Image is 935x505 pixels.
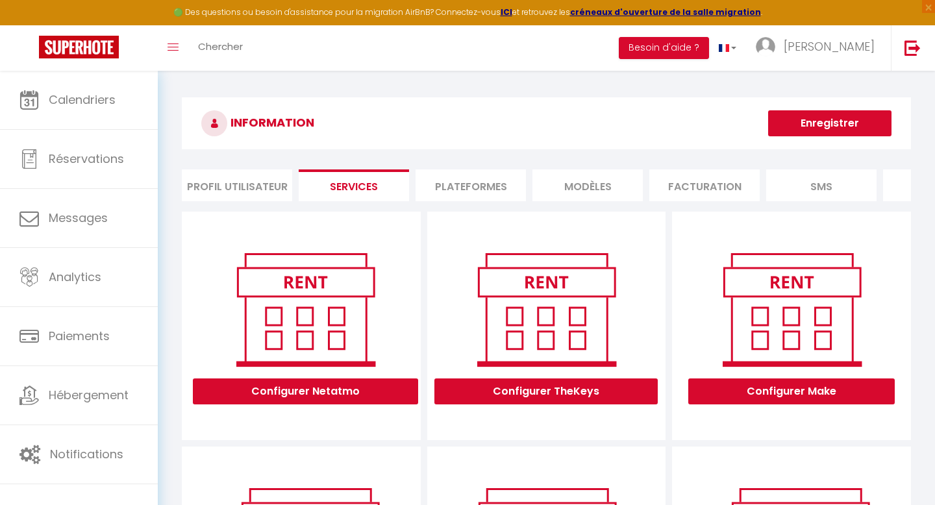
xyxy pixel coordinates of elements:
[49,328,110,344] span: Paiements
[50,446,123,462] span: Notifications
[570,6,761,18] a: créneaux d'ouverture de la salle migration
[688,378,895,404] button: Configurer Make
[619,37,709,59] button: Besoin d'aide ?
[182,97,911,149] h3: INFORMATION
[766,169,877,201] li: SMS
[709,247,875,372] img: rent.png
[464,247,629,372] img: rent.png
[649,169,760,201] li: Facturation
[532,169,643,201] li: MODÈLES
[49,269,101,285] span: Analytics
[746,25,891,71] a: ... [PERSON_NAME]
[299,169,409,201] li: Services
[501,6,512,18] a: ICI
[49,151,124,167] span: Réservations
[198,40,243,53] span: Chercher
[10,5,49,44] button: Ouvrir le widget de chat LiveChat
[768,110,891,136] button: Enregistrer
[434,378,658,404] button: Configurer TheKeys
[49,387,129,403] span: Hébergement
[416,169,526,201] li: Plateformes
[39,36,119,58] img: Super Booking
[193,378,418,404] button: Configurer Netatmo
[223,247,388,372] img: rent.png
[784,38,875,55] span: [PERSON_NAME]
[49,210,108,226] span: Messages
[904,40,921,56] img: logout
[182,169,292,201] li: Profil Utilisateur
[49,92,116,108] span: Calendriers
[756,37,775,56] img: ...
[188,25,253,71] a: Chercher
